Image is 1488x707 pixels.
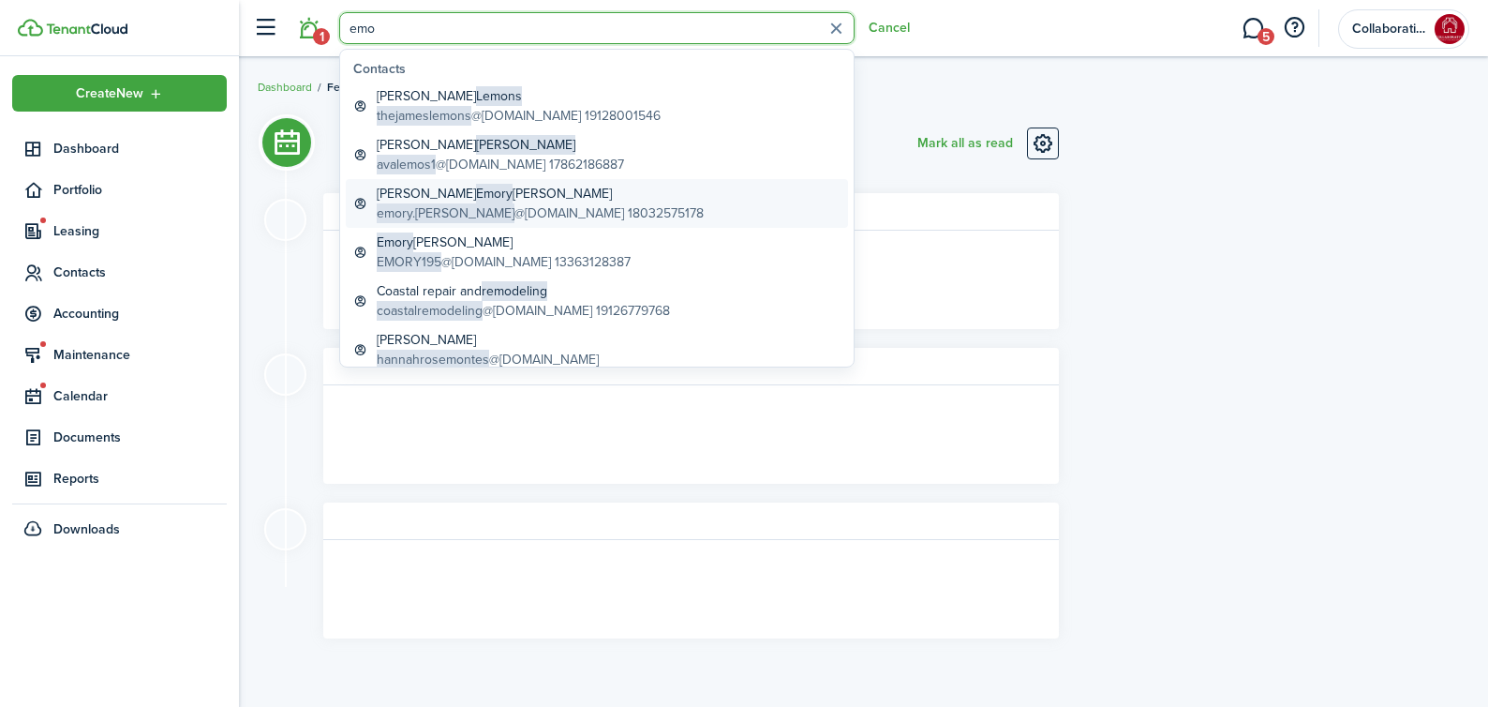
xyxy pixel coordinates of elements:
[476,184,513,203] span: Emory
[53,469,227,489] span: Reports
[377,301,483,321] span: coastalremodeling
[18,19,43,37] img: TenantCloud
[76,87,143,100] span: Create New
[377,301,670,321] global-search-item-description: @[DOMAIN_NAME] 19126779768
[377,350,599,369] global-search-item-description: @[DOMAIN_NAME]
[377,86,661,106] global-search-item-title: [PERSON_NAME]
[1257,28,1274,45] span: 5
[1235,5,1271,53] a: Messaging
[258,79,312,96] a: Dashboard
[327,79,353,96] span: Feed
[377,135,624,155] global-search-item-title: [PERSON_NAME]
[377,281,670,301] global-search-item-title: Coastal repair and
[53,221,227,241] span: Leasing
[46,23,127,35] img: TenantCloud
[917,128,1013,159] button: Mark all as read
[377,155,624,174] global-search-item-description: @[DOMAIN_NAME] 17862186887
[377,106,661,126] global-search-item-description: @[DOMAIN_NAME] 19128001546
[482,281,547,301] span: remodeling
[377,203,514,223] span: emory.[PERSON_NAME]
[377,233,631,252] global-search-item-title: [PERSON_NAME]
[377,252,631,272] global-search-item-description: @[DOMAIN_NAME] 13363128387
[346,277,848,325] a: Coastal repair andremodelingcoastalremodeling@[DOMAIN_NAME] 19126779768
[377,350,489,369] span: hannahrosemontes
[1278,12,1310,44] button: Open resource center
[377,106,471,126] span: thejameslemons
[339,12,855,44] input: Search for anything...
[53,180,227,200] span: Portfolio
[377,184,704,203] global-search-item-title: [PERSON_NAME] [PERSON_NAME]
[12,460,227,497] a: Reports
[476,135,575,155] span: [PERSON_NAME]
[869,21,910,36] button: Cancel
[476,86,522,106] span: Lemons
[12,75,227,112] button: Open menu
[53,386,227,406] span: Calendar
[247,10,283,46] button: Open sidebar
[53,428,227,447] span: Documents
[53,304,227,323] span: Accounting
[377,233,413,252] span: Emory
[346,130,848,179] a: [PERSON_NAME][PERSON_NAME]avalemos1@[DOMAIN_NAME] 17862186887
[53,345,227,365] span: Maintenance
[377,203,704,223] global-search-item-description: @[DOMAIN_NAME] 18032575178
[12,130,227,167] a: Dashboard
[377,252,441,272] span: EMORY195
[1435,14,1465,44] img: Collaborative PM LLC
[1352,23,1427,36] span: Collaborative PM LLC
[346,179,848,228] a: [PERSON_NAME]Emory[PERSON_NAME]emory.[PERSON_NAME]@[DOMAIN_NAME] 18032575178
[53,263,227,282] span: Contacts
[53,519,120,539] span: Downloads
[377,155,436,174] span: avalemos1
[353,59,848,79] global-search-list-title: Contacts
[377,330,599,350] global-search-item-title: [PERSON_NAME]
[346,228,848,277] a: Emory[PERSON_NAME]EMORY195@[DOMAIN_NAME] 13363128387
[346,82,848,130] a: [PERSON_NAME]Lemonsthejameslemons@[DOMAIN_NAME] 19128001546
[346,325,848,374] a: [PERSON_NAME]hannahrosemontes@[DOMAIN_NAME]
[53,139,227,158] span: Dashboard
[822,14,851,43] button: Clear search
